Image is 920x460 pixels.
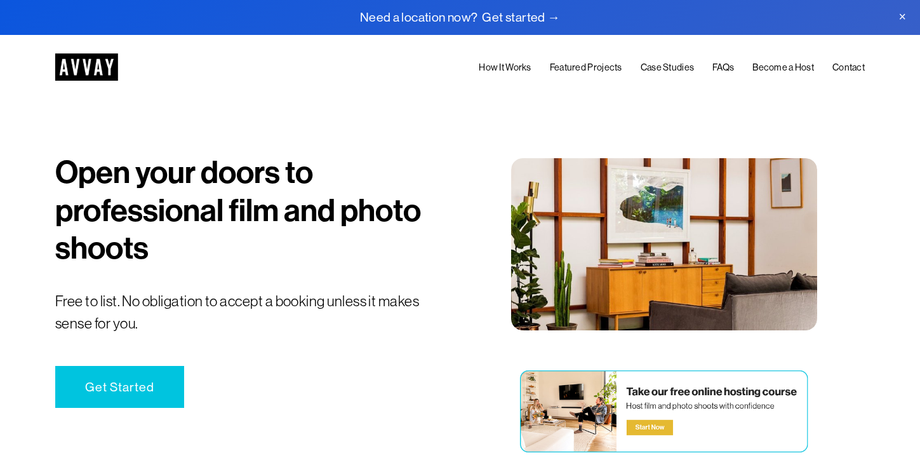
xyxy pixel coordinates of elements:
a: Case Studies [641,60,695,76]
a: FAQs [712,60,734,76]
a: Become a Host [752,60,814,76]
a: Get Started [55,366,184,408]
a: Featured Projects [550,60,622,76]
a: How It Works [479,60,531,76]
p: Free to list. No obligation to accept a booking unless it makes sense for you. [55,290,457,335]
h1: Open your doors to professional film and photo shoots [55,154,457,267]
a: Contact [832,60,865,76]
img: AVVAY - The First Nationwide Location Scouting Co. [55,53,118,81]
